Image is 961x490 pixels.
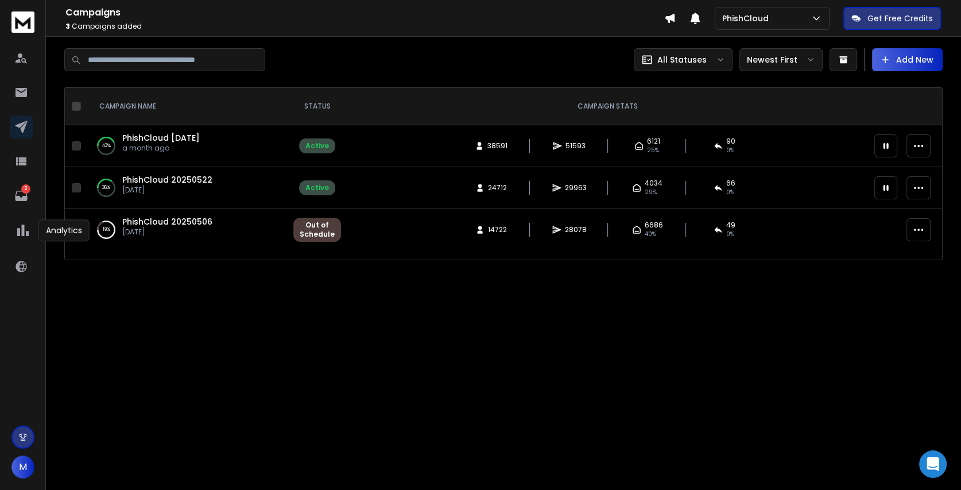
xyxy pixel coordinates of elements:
th: CAMPAIGN NAME [86,88,286,125]
p: 36 % [102,182,110,194]
span: 38591 [487,141,507,151]
span: 49 [726,221,735,230]
button: Add New [872,48,943,71]
span: 51593 [565,141,586,151]
span: 3 [65,21,70,31]
a: 2 [10,184,33,207]
p: 19 % [103,224,110,236]
span: 14722 [488,225,507,234]
th: STATUS [286,88,348,125]
span: 25 % [647,146,659,155]
div: Open Intercom Messenger [919,450,947,478]
img: logo [11,11,34,33]
span: 40 % [645,230,656,239]
span: 0 % [726,188,734,197]
p: 43 % [102,140,111,152]
p: All Statuses [657,54,707,65]
div: Analytics [38,219,90,241]
span: 24712 [488,183,507,192]
a: PhishCloud 20250506 [122,216,212,227]
div: Active [305,141,329,151]
td: 43%PhishCloud [DATE]a month ago [86,125,286,167]
p: [DATE] [122,186,212,195]
p: Campaigns added [65,22,664,31]
span: 6121 [647,137,660,146]
p: 2 [21,184,30,194]
span: 28078 [565,225,587,234]
p: [DATE] [122,227,212,237]
span: 0 % [726,230,734,239]
span: 29 % [645,188,657,197]
td: 19%PhishCloud 20250506[DATE] [86,209,286,251]
button: Newest First [739,48,823,71]
div: Out of Schedule [300,221,335,239]
span: 66 [726,179,735,188]
span: 29963 [565,183,587,192]
div: Active [305,183,329,192]
button: M [11,456,34,479]
td: 36%PhishCloud 20250522[DATE] [86,167,286,209]
p: Get Free Credits [867,13,933,24]
span: 0 % [726,146,734,155]
h1: Campaigns [65,6,664,20]
a: PhishCloud 20250522 [122,174,212,186]
a: PhishCloud [DATE] [122,132,200,144]
p: a month ago [122,144,200,153]
p: PhishCloud [722,13,773,24]
span: 6686 [645,221,663,230]
th: CAMPAIGN STATS [348,88,867,125]
button: Get Free Credits [843,7,941,30]
span: 90 [726,137,735,146]
span: 4034 [645,179,662,188]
